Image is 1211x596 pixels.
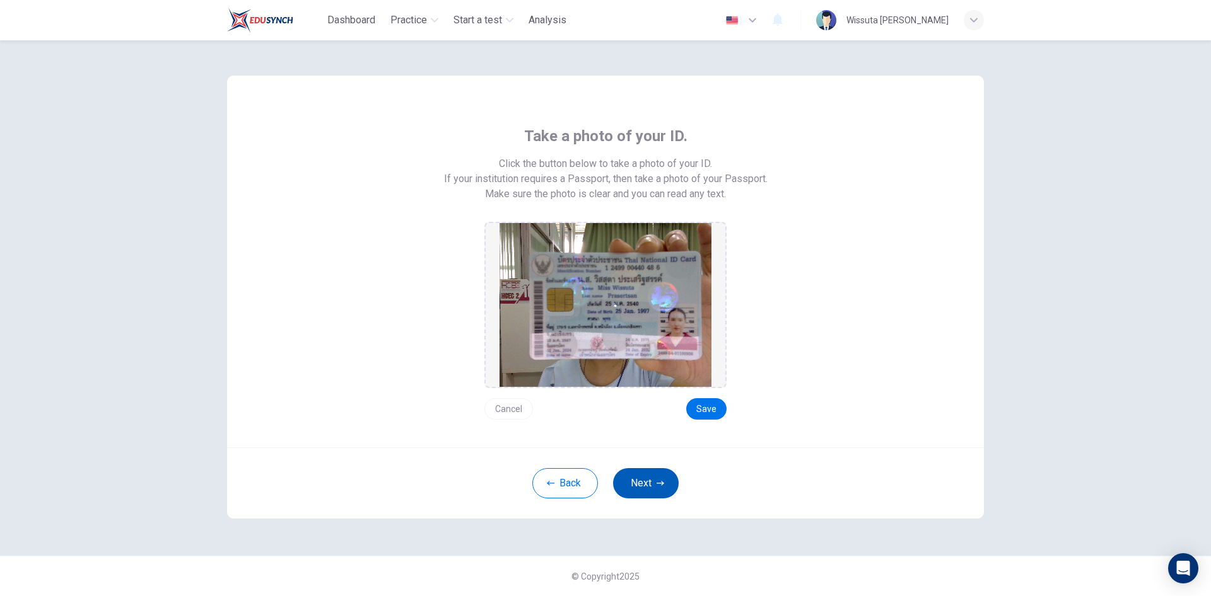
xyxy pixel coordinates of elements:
span: © Copyright 2025 [571,571,640,582]
img: preview screemshot [500,223,711,387]
button: Dashboard [322,9,380,32]
button: Back [532,468,598,498]
button: Analysis [524,9,571,32]
span: Analysis [529,13,566,28]
div: Wissuta [PERSON_NAME] [846,13,949,28]
span: Make sure the photo is clear and you can read any text. [485,186,726,202]
button: Next [613,468,679,498]
a: Train Test logo [227,8,322,33]
span: Take a photo of your ID. [524,126,687,146]
span: Practice [390,13,427,28]
div: Open Intercom Messenger [1168,553,1198,583]
img: Profile picture [816,10,836,30]
button: Cancel [484,398,533,420]
span: Start a test [453,13,502,28]
button: Save [686,398,727,420]
button: Practice [385,9,443,32]
img: Train Test logo [227,8,293,33]
span: Dashboard [327,13,375,28]
img: en [724,16,740,25]
span: Click the button below to take a photo of your ID. If your institution requires a Passport, then ... [444,156,768,186]
button: Start a test [448,9,518,32]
